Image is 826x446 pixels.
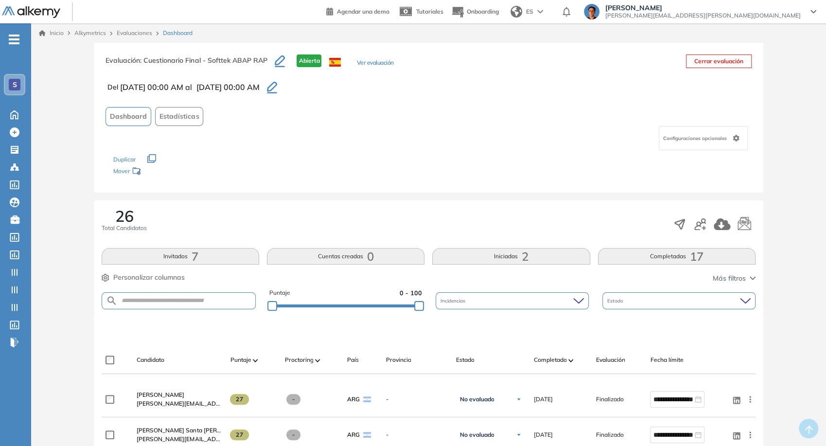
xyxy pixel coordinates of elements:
[137,399,222,408] span: [PERSON_NAME][EMAIL_ADDRESS][DOMAIN_NAME]
[533,430,552,439] span: [DATE]
[602,292,756,309] div: Estado
[416,8,443,15] span: Tutoriales
[713,273,756,284] button: Más filtros
[286,394,300,405] span: -
[596,356,625,364] span: Evaluación
[137,435,222,444] span: [PERSON_NAME][EMAIL_ADDRESS][PERSON_NAME][DOMAIN_NAME]
[230,429,249,440] span: 27
[686,54,752,68] button: Cerrar evaluación
[329,58,341,67] img: ESP
[386,430,448,439] span: -
[110,111,147,122] span: Dashboard
[74,29,106,36] span: Alkymetrics
[13,81,17,89] span: S
[105,54,275,75] h3: Evaluación
[347,430,359,439] span: ARG
[9,38,19,40] i: -
[230,394,249,405] span: 27
[107,82,118,92] span: Del
[356,58,393,69] button: Ver evaluación
[102,248,259,265] button: Invitados7
[137,427,251,434] span: [PERSON_NAME] Santa [PERSON_NAME]
[115,208,134,224] span: 26
[596,395,623,404] span: Finalizado
[467,8,499,15] span: Onboarding
[163,29,193,37] span: Dashboard
[459,395,494,403] span: No evaluado
[516,396,522,402] img: Ícono de flecha
[347,356,358,364] span: País
[386,356,411,364] span: Provincia
[663,135,729,142] span: Configuraciones opcionales
[459,431,494,439] span: No evaluado
[456,356,474,364] span: Estado
[286,429,300,440] span: -
[196,81,259,93] span: [DATE] 00:00 AM
[659,126,748,150] div: Configuraciones opcionales
[2,6,60,18] img: Logo
[137,356,164,364] span: Candidato
[113,156,136,163] span: Duplicar
[315,359,320,362] img: [missing "en.ARROW_ALT" translation]
[713,273,746,284] span: Más filtros
[347,395,359,404] span: ARG
[386,395,448,404] span: -
[605,12,801,19] span: [PERSON_NAME][EMAIL_ADDRESS][PERSON_NAME][DOMAIN_NAME]
[137,391,184,398] span: [PERSON_NAME]
[440,297,467,304] span: Incidencias
[516,432,522,438] img: Ícono de flecha
[113,163,211,181] div: Mover
[269,288,290,298] span: Puntaje
[510,6,522,18] img: world
[650,356,683,364] span: Fecha límite
[102,224,147,232] span: Total Candidatos
[140,56,267,65] span: : Cuestionario Final - Softtek ABAP RAP
[159,111,199,122] span: Estadísticas
[436,292,589,309] div: Incidencias
[607,297,625,304] span: Estado
[363,396,371,402] img: ARG
[253,359,258,362] img: [missing "en.ARROW_ALT" translation]
[117,29,152,36] a: Evaluaciones
[568,359,573,362] img: [missing "en.ARROW_ALT" translation]
[284,356,313,364] span: Proctoring
[598,248,756,265] button: Completadas17
[39,29,64,37] a: Inicio
[106,295,118,307] img: SEARCH_ALT
[526,7,533,16] span: ES
[230,356,251,364] span: Puntaje
[102,272,185,283] button: Personalizar columnas
[137,391,222,399] a: [PERSON_NAME]
[297,54,321,67] span: Abierta
[432,248,590,265] button: Iniciadas2
[326,5,389,17] a: Agendar una demo
[537,10,543,14] img: arrow
[155,107,203,126] button: Estadísticas
[605,4,801,12] span: [PERSON_NAME]
[400,288,422,298] span: 0 - 100
[596,430,623,439] span: Finalizado
[337,8,389,15] span: Agendar una demo
[451,1,499,22] button: Onboarding
[120,81,183,93] span: [DATE] 00:00 AM
[137,426,222,435] a: [PERSON_NAME] Santa [PERSON_NAME]
[533,395,552,404] span: [DATE]
[105,107,151,126] button: Dashboard
[113,272,185,283] span: Personalizar columnas
[267,248,424,265] button: Cuentas creadas0
[363,432,371,438] img: ARG
[533,356,566,364] span: Completado
[185,81,192,93] span: al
